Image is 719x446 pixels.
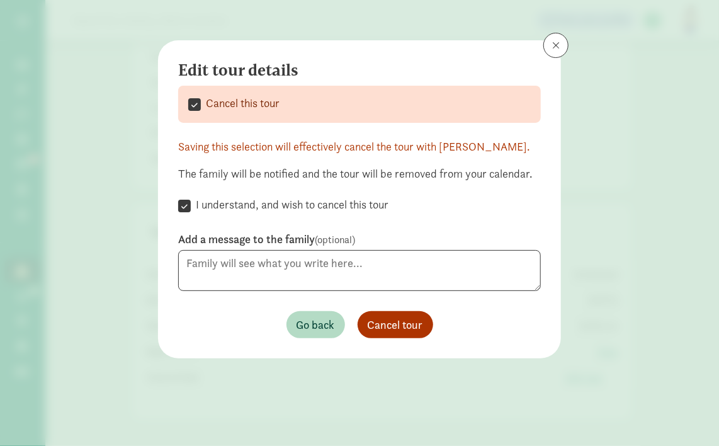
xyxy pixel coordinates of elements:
button: Cancel tour [358,311,433,338]
span: Go back [297,316,335,333]
span: (optional) [315,233,355,246]
h4: Edit tour details [178,60,509,81]
label: Cancel this tour [201,96,280,111]
div: The family will be notified and the tour will be removed from your calendar. [178,165,541,182]
label: Add a message to the family [178,232,541,248]
iframe: Chat Widget [656,386,719,446]
label: I understand, and wish to cancel this tour [191,197,388,212]
div: Saving this selection will effectively cancel the tour with [PERSON_NAME]. [178,138,541,155]
span: Cancel tour [368,316,423,333]
button: Go back [286,311,345,338]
